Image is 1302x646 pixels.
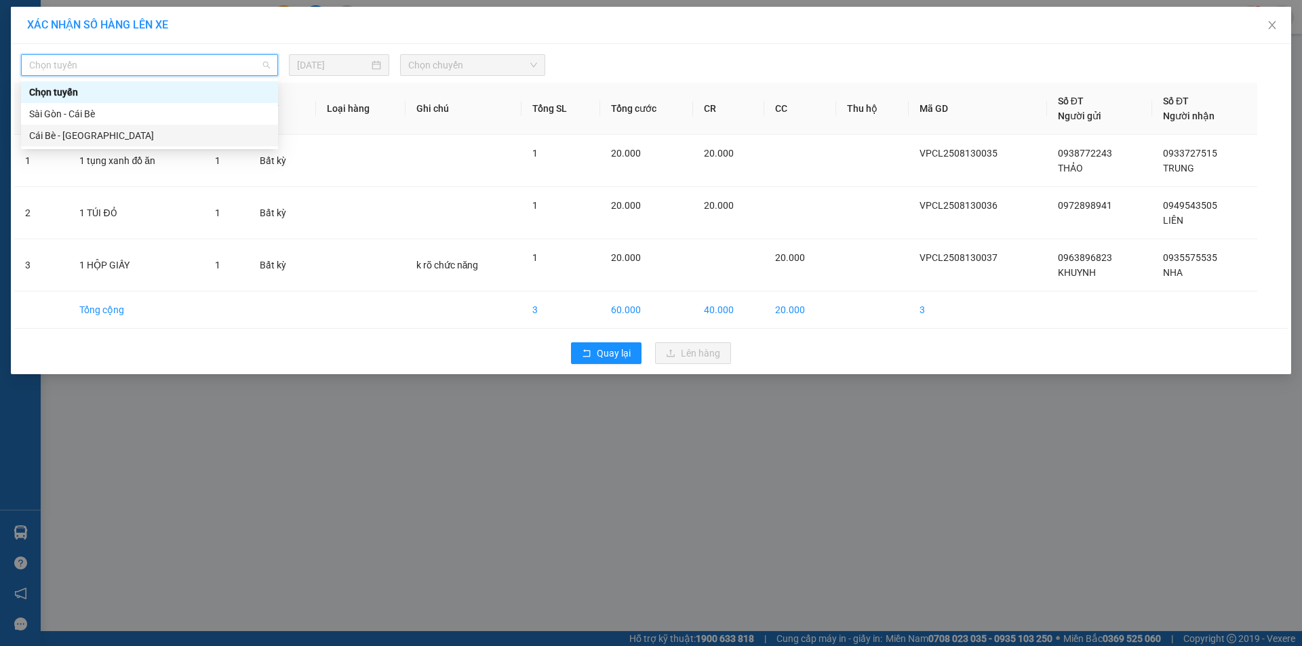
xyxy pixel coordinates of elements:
[29,106,270,121] div: Sài Gòn - Cái Bè
[29,128,270,143] div: Cái Bè - [GEOGRAPHIC_DATA]
[249,83,316,135] th: ĐVT
[920,200,998,211] span: VPCL2508130036
[215,260,220,270] span: 1
[909,83,1047,135] th: Mã GD
[29,85,270,100] div: Chọn tuyến
[1253,7,1291,45] button: Close
[1267,20,1278,31] span: close
[1163,163,1194,174] span: TRUNG
[408,55,537,75] span: Chọn chuyến
[249,135,316,187] td: Bất kỳ
[249,187,316,239] td: Bất kỳ
[215,207,220,218] span: 1
[532,148,538,159] span: 1
[582,348,591,359] span: rollback
[1163,215,1183,226] span: LIÊN
[1058,148,1112,159] span: 0938772243
[920,252,998,263] span: VPCL2508130037
[1058,200,1112,211] span: 0972898941
[14,239,68,291] td: 3
[249,239,316,291] td: Bất kỳ
[21,81,278,103] div: Chọn tuyến
[532,252,538,263] span: 1
[655,342,731,364] button: uploadLên hàng
[29,55,270,75] span: Chọn tuyến
[571,342,642,364] button: rollbackQuay lại
[1058,163,1083,174] span: THẢO
[1058,252,1112,263] span: 0963896823
[764,83,835,135] th: CC
[532,200,538,211] span: 1
[1058,267,1096,278] span: KHUYNH
[764,291,835,329] td: 20.000
[1163,267,1183,278] span: NHA
[704,148,734,159] span: 20.000
[406,83,522,135] th: Ghi chú
[611,148,641,159] span: 20.000
[215,155,220,166] span: 1
[1058,96,1084,106] span: Số ĐT
[1163,96,1189,106] span: Số ĐT
[920,148,998,159] span: VPCL2508130035
[21,103,278,125] div: Sài Gòn - Cái Bè
[611,200,641,211] span: 20.000
[68,291,203,329] td: Tổng cộng
[693,291,764,329] td: 40.000
[600,291,693,329] td: 60.000
[521,83,599,135] th: Tổng SL
[14,187,68,239] td: 2
[597,346,631,361] span: Quay lại
[704,200,734,211] span: 20.000
[21,125,278,146] div: Cái Bè - Sài Gòn
[68,187,203,239] td: 1 TÚI ĐỎ
[611,252,641,263] span: 20.000
[1163,110,1215,121] span: Người nhận
[316,83,406,135] th: Loại hàng
[521,291,599,329] td: 3
[836,83,909,135] th: Thu hộ
[27,18,168,31] span: XÁC NHẬN SỐ HÀNG LÊN XE
[600,83,693,135] th: Tổng cước
[68,135,203,187] td: 1 tụng xanh đồ ăn
[1058,110,1101,121] span: Người gửi
[297,58,369,73] input: 13/08/2025
[416,260,479,270] span: k rõ chức năng
[693,83,764,135] th: CR
[775,252,805,263] span: 20.000
[1163,252,1217,263] span: 0935575535
[14,135,68,187] td: 1
[1163,200,1217,211] span: 0949543505
[14,83,68,135] th: STT
[909,291,1047,329] td: 3
[1163,148,1217,159] span: 0933727515
[68,239,203,291] td: 1 HỘP GIẤY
